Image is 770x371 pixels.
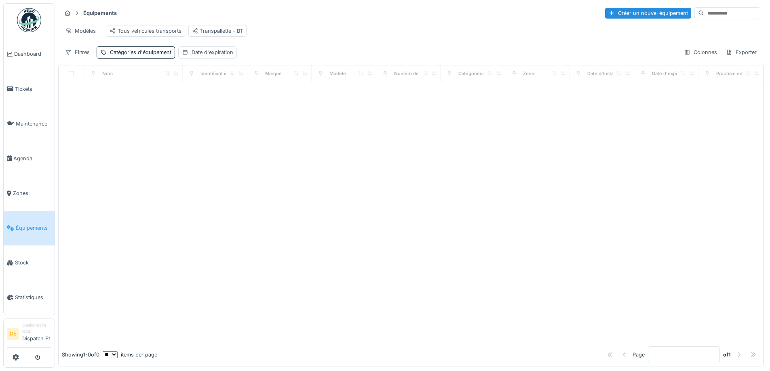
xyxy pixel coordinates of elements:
[7,322,51,348] a: DE Gestionnaire localDispatch Et
[61,46,93,58] div: Filtres
[16,224,51,232] span: Équipements
[61,25,99,37] div: Modèles
[633,351,645,358] div: Page
[16,120,51,128] span: Maintenance
[80,9,120,17] strong: Équipements
[110,27,181,35] div: Tous véhicules transports
[458,70,515,77] div: Catégories d'équipement
[4,37,55,71] a: Dashboard
[14,50,51,58] span: Dashboard
[192,27,243,35] div: Transpallette - BT
[4,141,55,176] a: Agenda
[4,211,55,245] a: Équipements
[102,70,113,77] div: Nom
[22,322,51,335] div: Gestionnaire local
[4,71,55,106] a: Tickets
[587,70,627,77] div: Date d'Installation
[4,106,55,141] a: Maintenance
[4,245,55,280] a: Stock
[17,8,41,32] img: Badge_color-CXgf-gQk.svg
[265,70,282,77] div: Marque
[200,70,240,77] div: Identifiant interne
[22,322,51,346] li: Dispatch Et
[62,351,99,358] div: Showing 1 - 0 of 0
[15,293,51,301] span: Statistiques
[605,8,691,19] div: Créer un nouvel équipement
[192,48,233,56] div: Date d'expiration
[394,70,431,77] div: Numéro de Série
[716,70,757,77] div: Prochain entretien
[723,351,731,358] strong: of 1
[329,70,346,77] div: Modèle
[680,46,721,58] div: Colonnes
[4,176,55,211] a: Zones
[15,85,51,93] span: Tickets
[103,351,157,358] div: items per page
[13,155,51,162] span: Agenda
[652,70,690,77] div: Date d'expiration
[523,70,534,77] div: Zone
[4,280,55,315] a: Statistiques
[7,328,19,340] li: DE
[15,259,51,266] span: Stock
[722,46,760,58] div: Exporter
[110,48,171,56] div: Catégories d'équipement
[13,189,51,197] span: Zones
